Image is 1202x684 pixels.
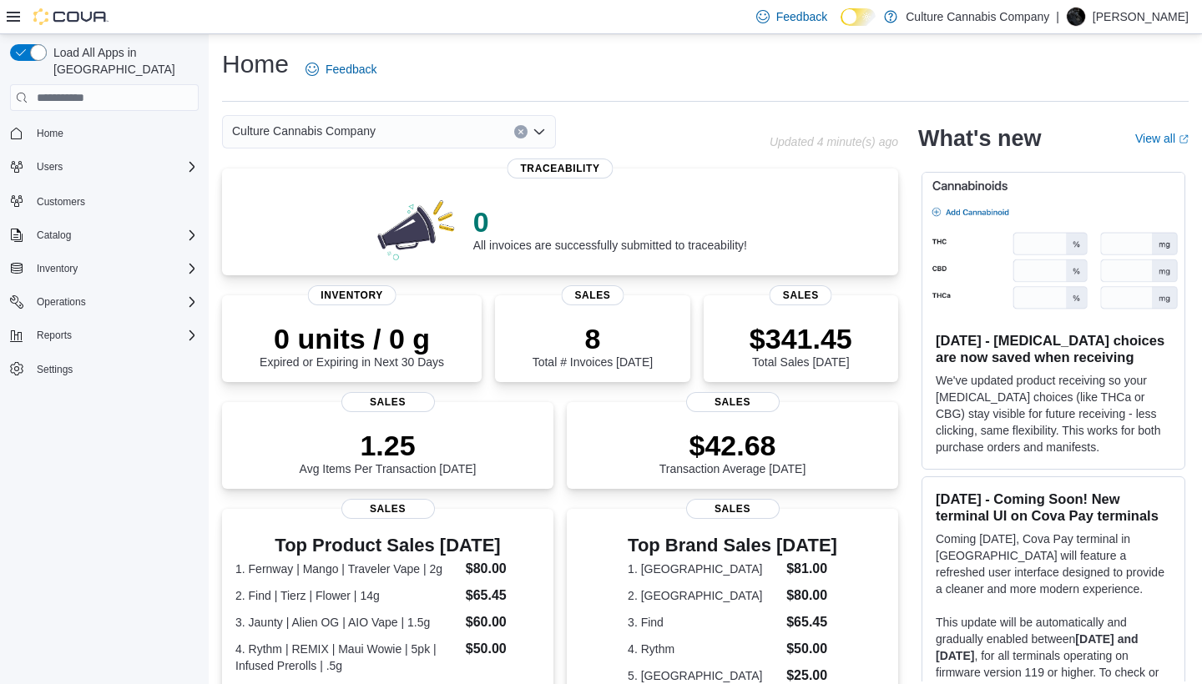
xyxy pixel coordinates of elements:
[533,322,653,355] p: 8
[473,205,747,252] div: All invoices are successfully submitted to traceability!
[299,53,383,86] a: Feedback
[466,612,540,632] dd: $60.00
[30,157,199,177] span: Users
[37,195,85,209] span: Customers
[341,392,435,412] span: Sales
[260,322,444,355] p: 0 units / 0 g
[936,490,1171,524] h3: [DATE] - Coming Soon! New terminal UI on Cova Pay terminals
[628,667,780,684] dt: 5. [GEOGRAPHIC_DATA]
[37,363,73,376] span: Settings
[3,121,205,145] button: Home
[533,322,653,369] div: Total # Invoices [DATE]
[507,158,613,179] span: Traceability
[514,125,528,138] button: Clear input
[30,325,199,345] span: Reports
[30,190,199,211] span: Customers
[30,259,84,279] button: Inventory
[300,429,477,475] div: Avg Items Per Transaction [DATE]
[1179,134,1189,144] svg: External link
[30,123,70,143] a: Home
[466,559,540,579] dd: $80.00
[3,324,205,347] button: Reports
[473,205,747,239] p: 0
[659,429,806,462] p: $42.68
[628,614,780,631] dt: 3. Find
[30,292,199,312] span: Operations
[30,157,69,177] button: Users
[37,127,63,140] span: Home
[770,135,898,148] p: Updated 4 minute(s) ago
[30,192,92,212] a: Customers
[30,292,93,312] button: Operations
[30,225,78,245] button: Catalog
[533,125,546,138] button: Open list of options
[936,372,1171,455] p: We've updated product receiving so your [MEDICAL_DATA] choices (like THCa or CBG) stay visible fo...
[3,155,205,179] button: Users
[466,639,540,659] dd: $50.00
[1135,132,1189,145] a: View allExternal link
[30,225,199,245] span: Catalog
[3,357,205,381] button: Settings
[30,359,199,380] span: Settings
[786,612,837,632] dd: $65.45
[30,325,78,345] button: Reports
[841,8,876,26] input: Dark Mode
[235,614,459,631] dt: 3. Jaunty | Alien OG | AIO Vape | 1.5g
[37,295,86,309] span: Operations
[750,322,852,355] p: $341.45
[30,123,199,143] span: Home
[30,360,79,380] a: Settings
[30,259,199,279] span: Inventory
[235,641,459,674] dt: 4. Rythm | REMIX | Maui Wowie | 5pk | Infused Prerolls | .5g
[628,561,780,577] dt: 1. [GEOGRAPHIC_DATA]
[770,285,832,305] span: Sales
[373,195,460,262] img: 0
[260,322,444,369] div: Expired or Expiring in Next 30 Days
[37,229,71,242] span: Catalog
[906,7,1049,27] p: Culture Cannabis Company
[1066,7,1086,27] div: Matt Coley
[326,61,376,78] span: Feedback
[235,536,540,556] h3: Top Product Sales [DATE]
[37,160,63,174] span: Users
[37,329,72,342] span: Reports
[659,429,806,475] div: Transaction Average [DATE]
[300,429,477,462] p: 1.25
[1056,7,1059,27] p: |
[628,641,780,657] dt: 4. Rythm
[628,536,837,556] h3: Top Brand Sales [DATE]
[686,499,780,519] span: Sales
[750,322,852,369] div: Total Sales [DATE]
[47,44,199,78] span: Load All Apps in [GEOGRAPHIC_DATA]
[37,262,78,275] span: Inventory
[1093,7,1189,27] p: [PERSON_NAME]
[3,257,205,280] button: Inventory
[561,285,624,305] span: Sales
[232,121,376,141] span: Culture Cannabis Company
[307,285,396,305] span: Inventory
[918,125,1041,152] h2: What's new
[786,639,837,659] dd: $50.00
[235,587,459,604] dt: 2. Find | Tierz | Flower | 14g
[33,8,109,25] img: Cova
[3,290,205,314] button: Operations
[3,224,205,247] button: Catalog
[786,586,837,606] dd: $80.00
[466,586,540,606] dd: $65.45
[222,48,289,81] h1: Home
[841,26,841,27] span: Dark Mode
[628,587,780,604] dt: 2. [GEOGRAPHIC_DATA]
[3,189,205,213] button: Customers
[936,332,1171,365] h3: [DATE] - [MEDICAL_DATA] choices are now saved when receiving
[10,114,199,425] nav: Complex example
[341,499,435,519] span: Sales
[776,8,827,25] span: Feedback
[686,392,780,412] span: Sales
[936,531,1171,597] p: Coming [DATE], Cova Pay terminal in [GEOGRAPHIC_DATA] will feature a refreshed user interface des...
[786,559,837,579] dd: $81.00
[235,561,459,577] dt: 1. Fernway | Mango | Traveler Vape | 2g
